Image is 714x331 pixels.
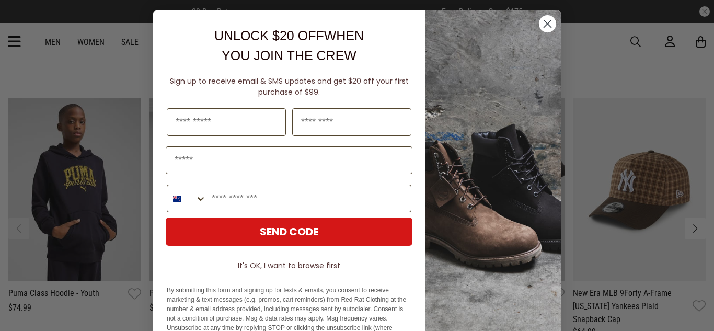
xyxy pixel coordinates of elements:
button: Close dialog [538,15,557,33]
button: It's OK, I want to browse first [166,256,412,275]
input: First Name [167,108,286,136]
button: Search Countries [167,185,206,212]
input: Email [166,146,412,174]
button: SEND CODE [166,218,412,246]
span: WHEN [324,28,364,43]
span: Sign up to receive email & SMS updates and get $20 off your first purchase of $99. [170,76,409,97]
span: YOU JOIN THE CREW [222,48,356,63]
span: UNLOCK $20 OFF [214,28,324,43]
img: New Zealand [173,195,181,203]
button: Open LiveChat chat widget [8,4,40,36]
